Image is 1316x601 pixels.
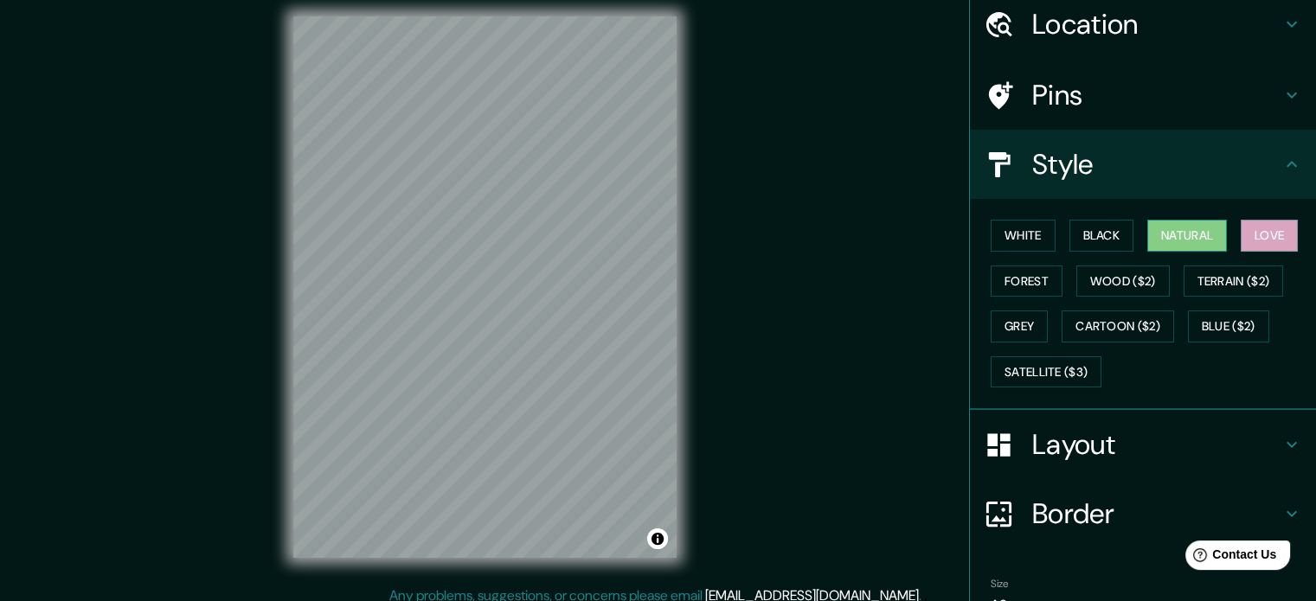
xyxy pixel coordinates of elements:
div: Layout [970,410,1316,479]
button: Satellite ($3) [991,356,1101,388]
button: Toggle attribution [647,528,668,549]
h4: Location [1032,7,1281,42]
button: Forest [991,265,1062,297]
button: Blue ($2) [1188,310,1269,342]
button: Terrain ($2) [1184,265,1284,297]
div: Style [970,130,1316,199]
h4: Pins [1032,78,1281,112]
button: Grey [991,310,1048,342]
button: Cartoon ($2) [1062,310,1174,342]
iframe: Help widget launcher [1162,534,1297,582]
button: Love [1241,220,1298,252]
h4: Layout [1032,427,1281,462]
button: Wood ($2) [1076,265,1170,297]
button: Natural [1147,220,1227,252]
button: Black [1069,220,1134,252]
h4: Style [1032,147,1281,182]
h4: Border [1032,496,1281,531]
canvas: Map [293,16,677,558]
button: White [991,220,1056,252]
label: Size [991,577,1009,591]
div: Border [970,479,1316,548]
div: Pins [970,61,1316,130]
